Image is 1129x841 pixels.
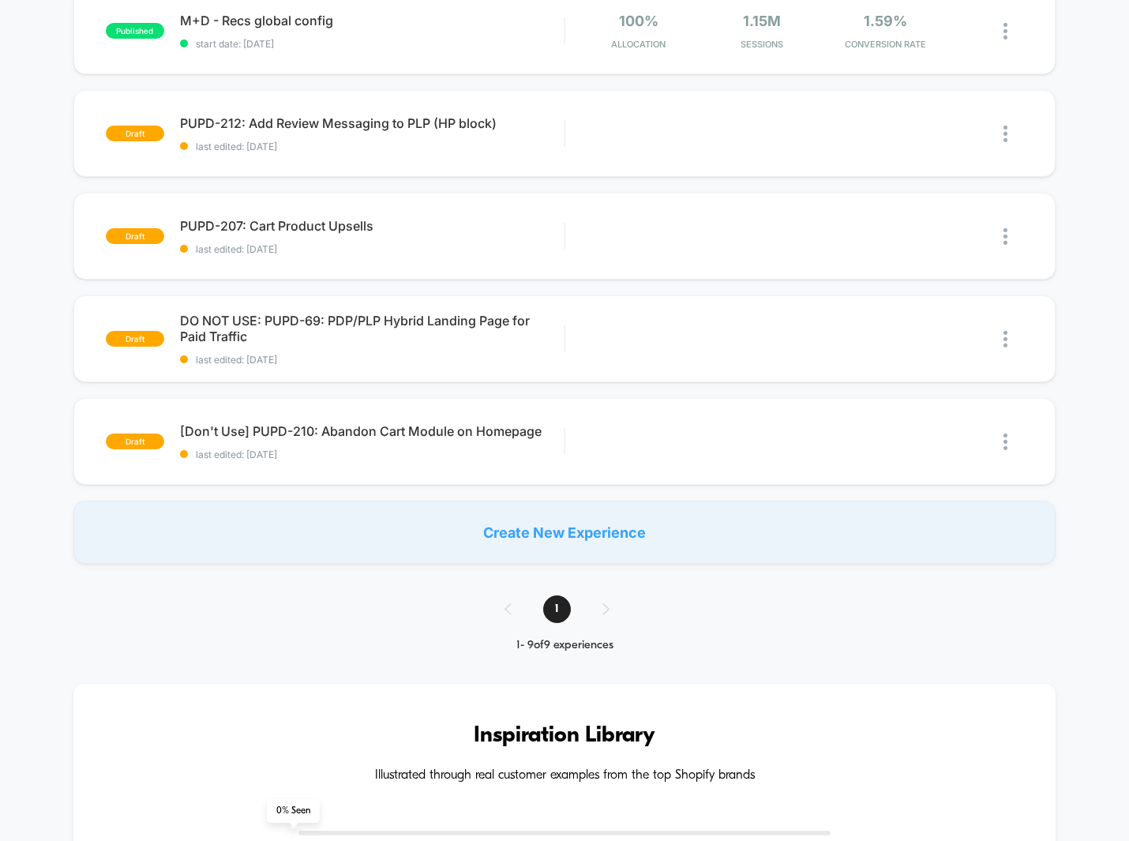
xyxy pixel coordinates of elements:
[121,768,1008,783] h4: Illustrated through real customer examples from the top Shopify brands
[743,13,781,29] span: 1.15M
[106,126,164,141] span: draft
[267,799,320,823] span: 0 % Seen
[1003,331,1007,347] img: close
[180,141,564,152] span: last edited: [DATE]
[180,423,564,439] span: [Don't Use] PUPD-210: Abandon Cart Module on Homepage
[864,13,907,29] span: 1.59%
[73,501,1056,564] div: Create New Experience
[619,13,658,29] span: 100%
[611,39,666,50] span: Allocation
[1003,434,1007,450] img: close
[1003,126,1007,142] img: close
[827,39,943,50] span: CONVERSION RATE
[180,243,564,255] span: last edited: [DATE]
[180,218,564,234] span: PUPD-207: Cart Product Upsells
[106,331,164,347] span: draft
[180,13,564,28] span: M+D - Recs global config
[543,595,571,623] span: 1
[180,115,564,131] span: PUPD-212: Add Review Messaging to PLP (HP block)
[121,723,1008,749] h3: Inspiration Library
[180,354,564,366] span: last edited: [DATE]
[106,434,164,449] span: draft
[1003,23,1007,39] img: close
[704,39,820,50] span: Sessions
[106,228,164,244] span: draft
[180,449,564,460] span: last edited: [DATE]
[180,38,564,50] span: start date: [DATE]
[180,313,564,344] span: DO NOT USE: PUPD-69: PDP/PLP Hybrid Landing Page for Paid Traffic
[106,23,164,39] span: published
[1003,228,1007,245] img: close
[489,639,641,652] div: 1 - 9 of 9 experiences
